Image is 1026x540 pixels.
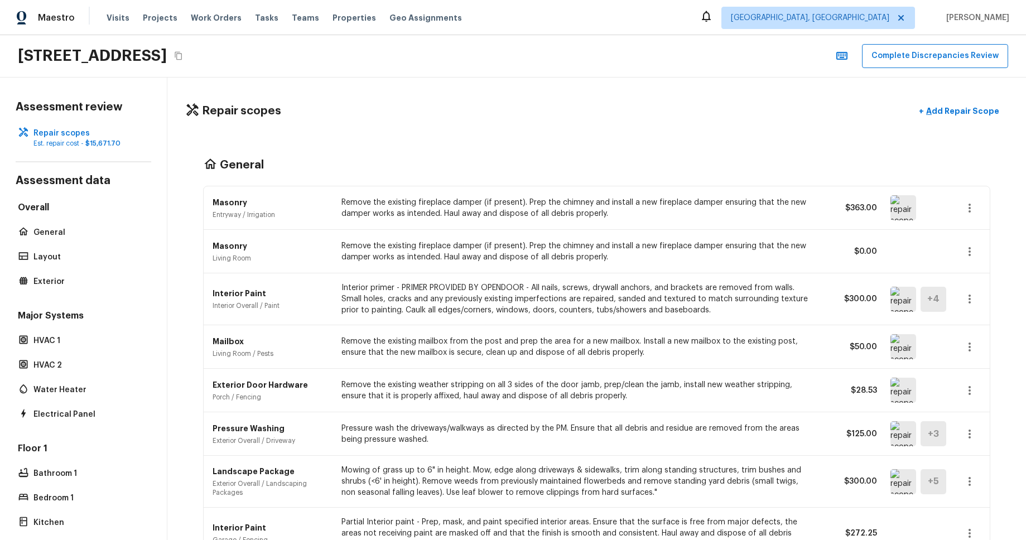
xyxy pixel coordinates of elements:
p: $28.53 [827,385,877,396]
p: Bedroom 1 [33,493,144,504]
span: [GEOGRAPHIC_DATA], [GEOGRAPHIC_DATA] [731,12,889,23]
p: $50.00 [827,341,877,353]
p: Remove the existing fireplace damper (if present). Prep the chimney and install a new fireplace d... [341,197,813,219]
img: repair scope asset [890,334,916,359]
p: Masonry [213,240,328,252]
p: Add Repair Scope [924,105,999,117]
p: Exterior Door Hardware [213,379,328,390]
span: Geo Assignments [389,12,462,23]
p: $300.00 [827,476,877,487]
p: HVAC 2 [33,360,144,371]
p: Exterior Overall / Landscaping Packages [213,479,328,497]
h5: Major Systems [16,310,151,324]
h5: Floor 1 [16,442,151,457]
p: Remove the existing mailbox from the post and prep the area for a new mailbox. Install a new mail... [341,336,813,358]
p: Living Room [213,254,328,263]
p: Living Room / Pests [213,349,328,358]
p: $363.00 [827,202,877,214]
p: Bathroom 1 [33,468,144,479]
p: $300.00 [827,293,877,305]
h5: + 5 [928,475,939,488]
h5: Overall [16,201,151,216]
p: $272.25 [827,528,877,539]
p: Electrical Panel [33,409,144,420]
p: Interior Paint [213,522,328,533]
h4: Assessment review [16,100,151,114]
span: Properties [333,12,376,23]
img: repair scope asset [890,195,916,220]
img: repair scope asset [890,378,916,403]
p: Entryway / Irrigation [213,210,328,219]
span: [PERSON_NAME] [942,12,1009,23]
h2: [STREET_ADDRESS] [18,46,167,66]
button: Copy Address [171,49,186,63]
p: Pressure wash the driveways/walkways as directed by the PM. Ensure that all debris and residue ar... [341,423,813,445]
p: Layout [33,252,144,263]
p: Kitchen [33,517,144,528]
span: Tasks [255,14,278,22]
p: Masonry [213,197,328,208]
button: Complete Discrepancies Review [862,44,1008,68]
span: Teams [292,12,319,23]
h5: + 4 [927,293,940,305]
img: repair scope asset [890,287,916,312]
span: Maestro [38,12,75,23]
h4: Assessment data [16,173,151,190]
img: repair scope asset [890,469,916,494]
p: Interior primer - PRIMER PROVIDED BY OPENDOOR - All nails, screws, drywall anchors, and brackets ... [341,282,813,316]
p: Water Heater [33,384,144,396]
p: Remove the existing weather stripping on all 3 sides of the door jamb, prep/clean the jamb, insta... [341,379,813,402]
p: Exterior Overall / Driveway [213,436,328,445]
span: $15,671.70 [85,140,121,147]
p: Est. repair cost - [33,139,144,148]
p: General [33,227,144,238]
p: Mowing of grass up to 6" in height. Mow, edge along driveways & sidewalks, trim along standing st... [341,465,813,498]
p: Remove the existing fireplace damper (if present). Prep the chimney and install a new fireplace d... [341,240,813,263]
span: Work Orders [191,12,242,23]
p: Pressure Washing [213,423,328,434]
p: $0.00 [827,246,877,257]
p: Repair scopes [33,128,144,139]
img: repair scope asset [890,421,916,446]
span: Visits [107,12,129,23]
p: Porch / Fencing [213,393,328,402]
p: $125.00 [827,428,877,440]
p: Interior Overall / Paint [213,301,328,310]
button: +Add Repair Scope [910,100,1008,123]
h5: + 3 [928,428,939,440]
span: Projects [143,12,177,23]
p: HVAC 1 [33,335,144,346]
p: Landscape Package [213,466,328,477]
p: Mailbox [213,336,328,347]
h4: General [220,158,264,172]
h4: Repair scopes [202,104,281,118]
p: Interior Paint [213,288,328,299]
p: Exterior [33,276,144,287]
